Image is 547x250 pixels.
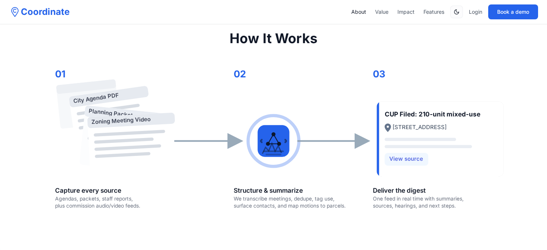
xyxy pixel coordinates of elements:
a: Value [375,8,388,16]
a: About [351,8,366,16]
text: [STREET_ADDRESS] [393,124,447,131]
text: sources, hearings, and next steps. [373,203,456,209]
h2: How It Works [35,31,512,46]
text: 03 [373,68,386,80]
a: Impact [397,8,415,16]
text: View source [389,156,423,162]
text: surface contacts, and map motions to parcels. [234,203,346,209]
text: 02 [234,68,246,80]
text: Deliver the digest [373,186,426,194]
a: Features [423,8,444,16]
text: One feed in real time with summaries, [373,196,464,202]
text: 01 [55,68,65,80]
span: Coordinate [21,6,70,18]
text: Zoning Meeting Video [91,116,151,125]
button: Switch to dark mode [450,6,463,18]
text: Planning Packet [89,108,133,119]
text: City Agenda PDF [73,92,119,105]
text: plus commission audio/video feeds. [55,203,140,209]
text: Structure & summarize [234,186,303,194]
svg: How Coordinate turns municipal documents into a digest for development teams [35,58,512,217]
img: Coordinate [9,6,21,18]
text: CUP Filed: 210-unit mixed-use [385,110,480,118]
text: We transcribe meetings, dedupe, tag use, [234,196,335,202]
button: Book a demo [488,4,538,19]
a: Login [469,8,482,16]
text: Agendas, packets, staff reports, [55,196,133,202]
a: Coordinate [9,6,70,18]
text: Capture every source [55,186,121,194]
